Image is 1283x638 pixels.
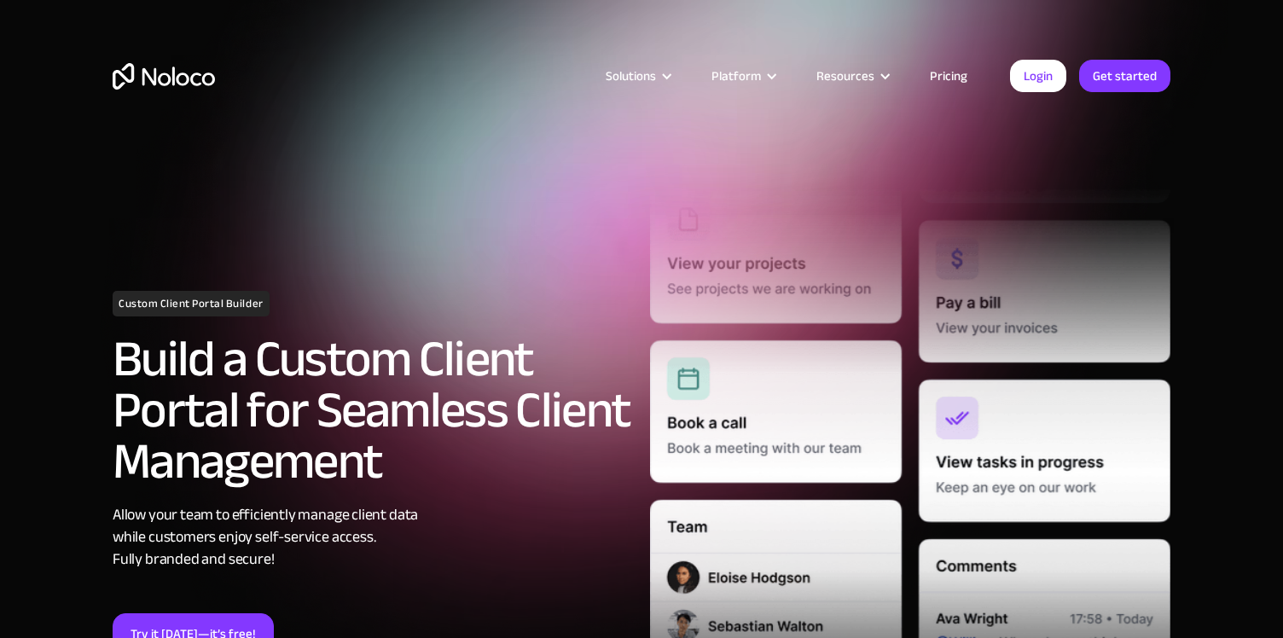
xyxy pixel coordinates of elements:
[606,65,656,87] div: Solutions
[113,333,633,487] h2: Build a Custom Client Portal for Seamless Client Management
[584,65,690,87] div: Solutions
[113,504,633,571] div: Allow your team to efficiently manage client data while customers enjoy self-service access. Full...
[711,65,761,87] div: Platform
[113,291,270,316] h1: Custom Client Portal Builder
[690,65,795,87] div: Platform
[1010,60,1066,92] a: Login
[795,65,909,87] div: Resources
[816,65,874,87] div: Resources
[1079,60,1170,92] a: Get started
[113,63,215,90] a: home
[909,65,989,87] a: Pricing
